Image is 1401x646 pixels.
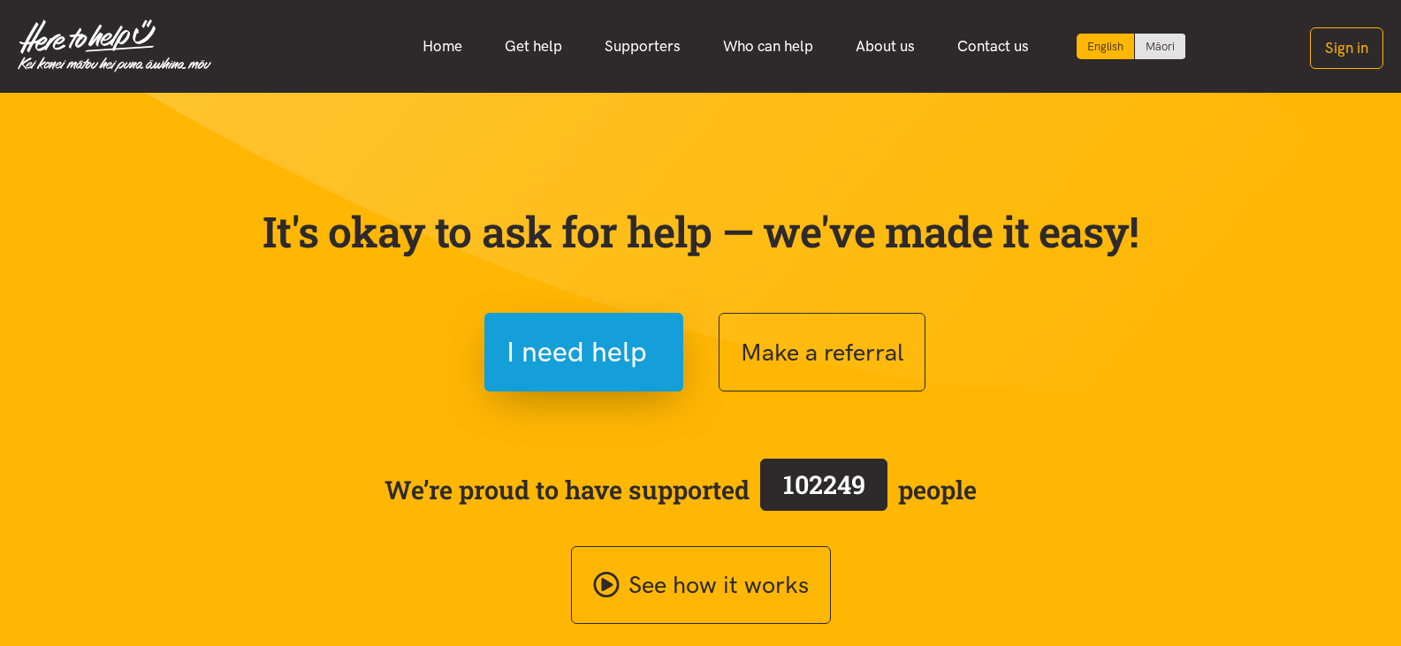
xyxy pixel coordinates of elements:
[484,313,683,391] button: I need help
[18,19,211,72] img: Home
[702,27,834,65] a: Who can help
[385,455,977,524] span: We’re proud to have supported people
[1135,34,1185,59] a: Switch to Te Reo Māori
[1077,34,1135,59] div: Current language
[401,27,483,65] a: Home
[571,546,831,625] a: See how it works
[483,27,583,65] a: Get help
[719,313,925,391] button: Make a referral
[583,27,702,65] a: Supporters
[1310,27,1383,69] button: Sign in
[936,27,1050,65] a: Contact us
[783,467,865,501] span: 102249
[506,330,647,375] span: I need help
[1077,34,1186,59] div: Language toggle
[259,206,1143,257] p: It's okay to ask for help — we've made it easy!
[750,455,898,524] a: 102249
[834,27,936,65] a: About us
